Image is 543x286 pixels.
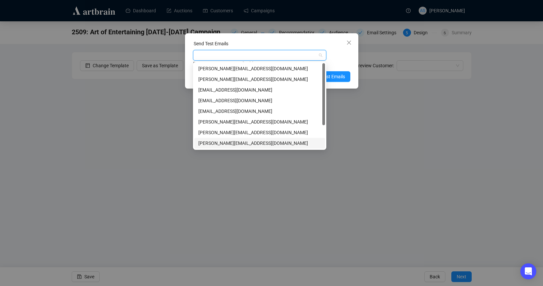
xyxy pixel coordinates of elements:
[194,138,325,148] div: amelia@neworleansauction.com
[198,86,321,94] div: [EMAIL_ADDRESS][DOMAIN_NAME]
[198,118,321,126] div: [PERSON_NAME][EMAIL_ADDRESS][DOMAIN_NAME]
[198,140,321,147] div: [PERSON_NAME][EMAIL_ADDRESS][DOMAIN_NAME]
[194,106,325,117] div: support@artbrain.co
[346,40,352,45] span: close
[194,95,325,106] div: ari.c@artbrain.co
[344,37,354,48] button: Close
[194,117,325,127] div: rebecca.e@artbrain.co
[198,108,321,115] div: [EMAIL_ADDRESS][DOMAIN_NAME]
[520,263,536,279] div: Open Intercom Messenger
[194,74,325,85] div: abigail.s@artbrain.co
[194,41,228,46] label: Send Test Emails
[194,127,325,138] div: neta.k@artbrain.co
[198,97,321,104] div: [EMAIL_ADDRESS][DOMAIN_NAME]
[194,63,325,74] div: taylor@neworleansauction.com
[194,85,325,95] div: adar.g@artbrain.co
[310,73,345,80] span: Send Test Emails
[198,65,321,72] div: [PERSON_NAME][EMAIL_ADDRESS][DOMAIN_NAME]
[198,76,321,83] div: [PERSON_NAME][EMAIL_ADDRESS][DOMAIN_NAME]
[198,129,321,136] div: [PERSON_NAME][EMAIL_ADDRESS][DOMAIN_NAME]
